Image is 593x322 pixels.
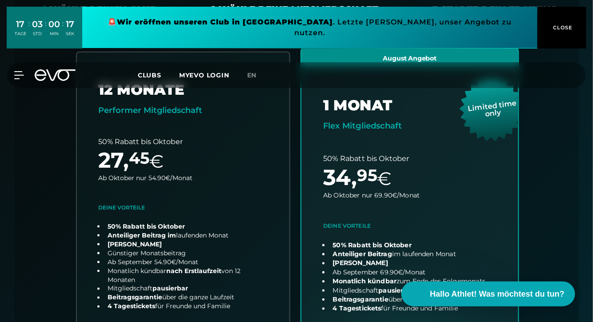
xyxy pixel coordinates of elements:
div: MIN [48,31,60,37]
button: Hallo Athlet! Was möchtest du tun? [401,282,575,306]
div: : [28,19,30,42]
div: SEK [66,31,74,37]
div: 17 [15,18,26,31]
div: STD [32,31,43,37]
span: Hallo Athlet! Was möchtest du tun? [430,288,565,300]
a: en [247,70,268,80]
div: : [62,19,64,42]
span: CLOSE [551,24,573,32]
div: 00 [48,18,60,31]
div: : [45,19,46,42]
button: CLOSE [537,7,586,48]
div: TAGE [15,31,26,37]
span: en [247,71,257,79]
span: Clubs [138,71,161,79]
a: Clubs [138,71,179,79]
div: 17 [66,18,74,31]
div: 03 [32,18,43,31]
a: MYEVO LOGIN [179,71,229,79]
